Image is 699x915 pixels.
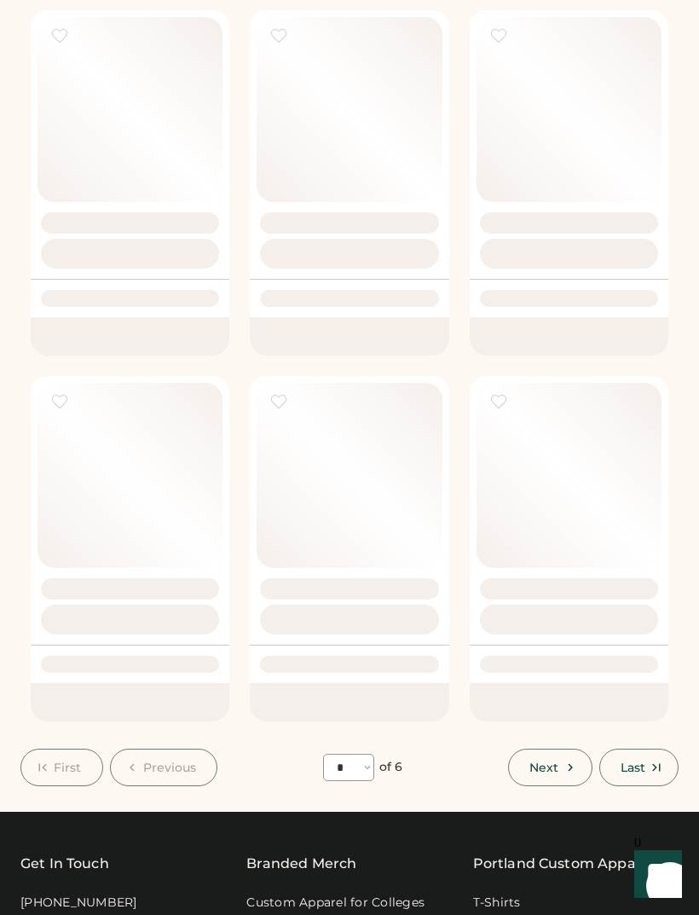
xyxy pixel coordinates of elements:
[618,838,691,912] iframe: Front Chat
[54,762,82,773] span: First
[20,895,137,912] div: [PHONE_NUMBER]
[20,854,109,874] div: Get In Touch
[473,854,654,874] a: Portland Custom Apparel
[529,762,558,773] span: Next
[473,895,521,912] a: T-Shirts
[599,749,679,786] button: Last
[379,759,402,776] div: of 6
[246,854,356,874] div: Branded Merch
[110,749,218,786] button: Previous
[20,749,103,786] button: First
[143,762,197,773] span: Previous
[621,762,645,773] span: Last
[246,895,425,912] a: Custom Apparel for Colleges
[508,749,592,786] button: Next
